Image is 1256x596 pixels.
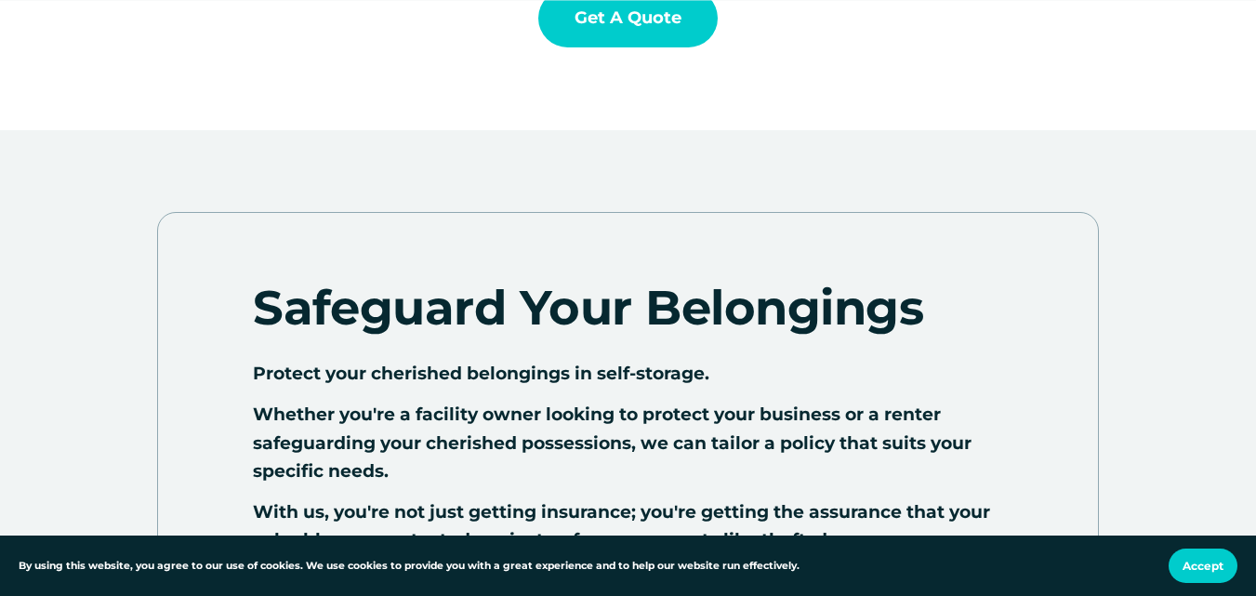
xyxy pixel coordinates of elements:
strong: With us, you're not just getting insurance; you're getting the assurance that your valuables are ... [253,501,995,578]
span: Accept [1183,559,1223,573]
p: By using this website, you agree to our use of cookies. We use cookies to provide you with a grea... [19,558,800,574]
strong: Protect your cherished belongings in self-storage. [253,363,709,384]
strong: Whether you're a facility owner looking to protect your business or a renter safeguarding your ch... [253,404,976,481]
h2: Safeguard Your Belongings [253,282,1003,334]
button: Accept [1169,549,1237,583]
